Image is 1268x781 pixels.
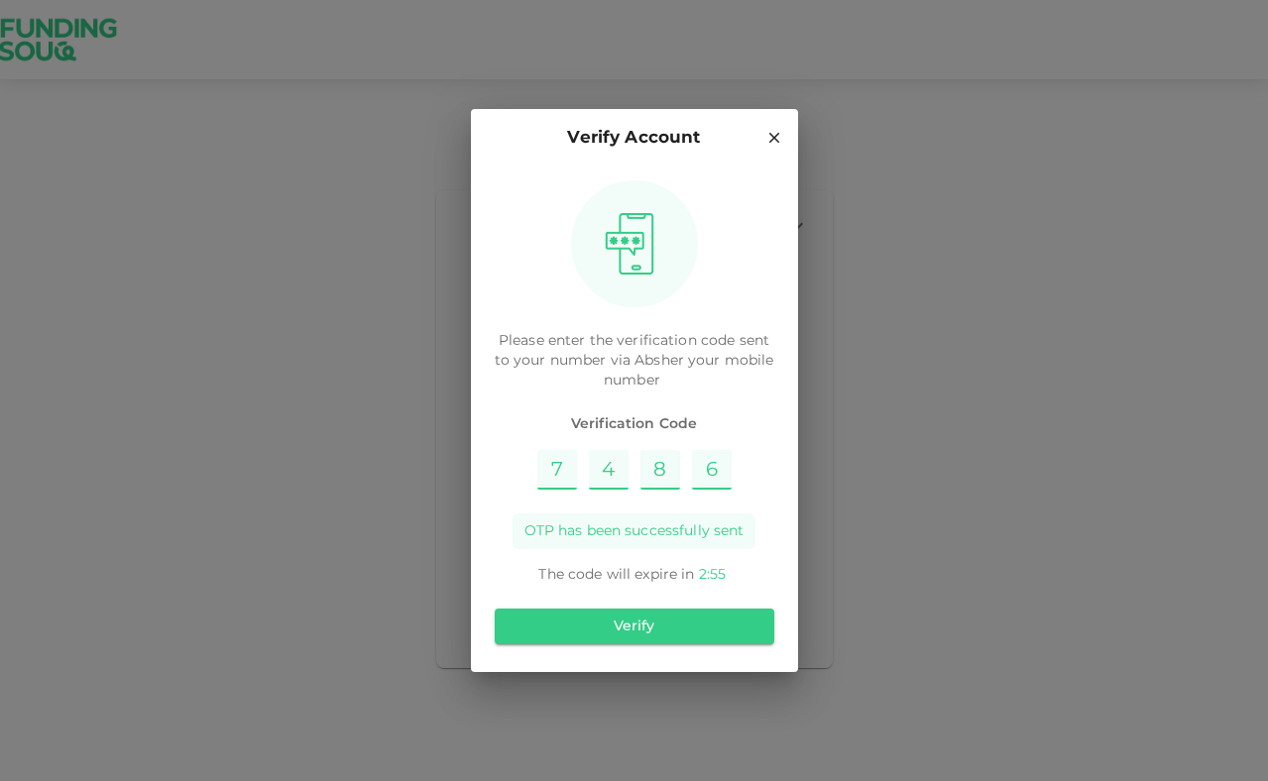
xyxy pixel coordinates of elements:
[567,125,700,152] p: Verify Account
[524,521,745,541] span: OTP has been successfully sent
[589,450,629,490] input: Please enter OTP character 2
[495,609,774,644] button: Verify
[537,450,577,490] input: Please enter OTP character 1
[604,354,773,388] span: your mobile number
[699,568,726,582] span: 2 : 55
[538,568,694,582] span: The code will expire in
[692,450,732,490] input: Please enter OTP character 4
[495,331,774,390] p: Please enter the verification code sent to your number via Absher
[495,414,774,434] span: Verification Code
[598,212,661,276] img: otpImage
[640,450,680,490] input: Please enter OTP character 3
